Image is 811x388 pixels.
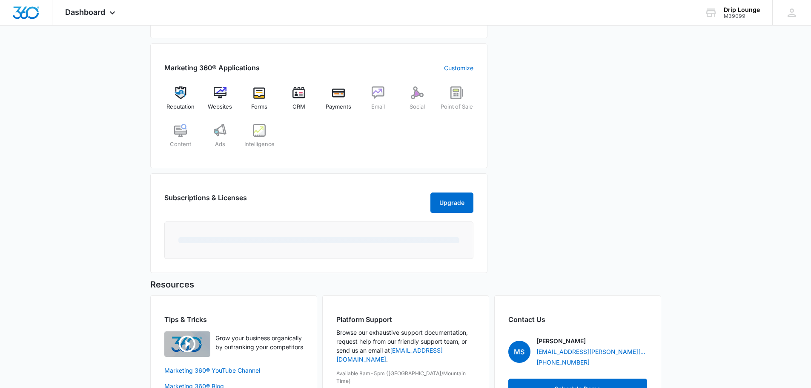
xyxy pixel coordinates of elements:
img: Quick Overview Video [164,331,210,357]
a: Ads [203,124,236,155]
a: Forms [243,86,276,117]
a: Marketing 360® YouTube Channel [164,366,303,375]
p: Browse our exhaustive support documentation, request help from our friendly support team, or send... [336,328,475,364]
span: Websites [208,103,232,111]
button: Upgrade [430,193,473,213]
span: Point of Sale [441,103,473,111]
span: Content [170,140,191,149]
p: Available 8am-5pm ([GEOGRAPHIC_DATA]/Mountain Time) [336,370,475,385]
span: Dashboard [65,8,105,17]
span: Reputation [166,103,195,111]
span: Ads [215,140,225,149]
h2: Subscriptions & Licenses [164,193,247,210]
span: Forms [251,103,267,111]
a: [PHONE_NUMBER] [536,358,590,367]
p: Grow your business organically by outranking your competitors [215,333,303,351]
a: Customize [444,63,473,72]
a: Reputation [164,86,197,117]
h2: Tips & Tricks [164,314,303,325]
a: Point of Sale [441,86,473,117]
h5: Resources [150,278,661,291]
span: CRM [292,103,305,111]
div: account id [724,13,760,19]
a: Intelligence [243,124,276,155]
a: Content [164,124,197,155]
a: Social [401,86,434,117]
a: Websites [203,86,236,117]
p: [PERSON_NAME] [536,336,586,345]
a: [EMAIL_ADDRESS][PERSON_NAME][DOMAIN_NAME] [536,347,647,356]
span: Email [371,103,385,111]
span: Payments [326,103,351,111]
span: Social [410,103,425,111]
div: account name [724,6,760,13]
a: Email [361,86,394,117]
h2: Platform Support [336,314,475,325]
a: CRM [283,86,315,117]
span: Intelligence [244,140,275,149]
h2: Marketing 360® Applications [164,63,260,73]
a: Payments [322,86,355,117]
h2: Contact Us [508,314,647,325]
span: MS [508,341,530,363]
